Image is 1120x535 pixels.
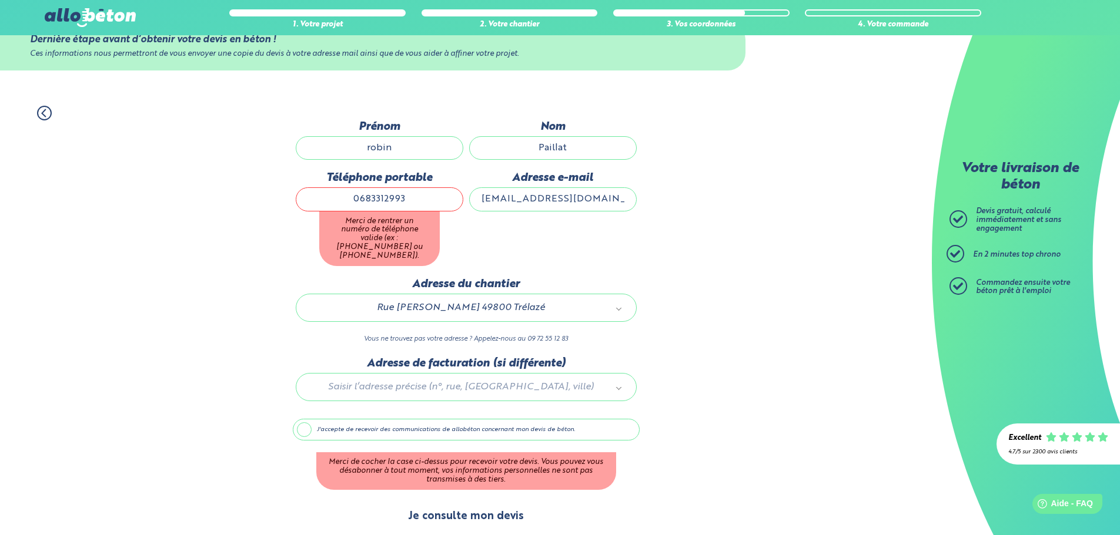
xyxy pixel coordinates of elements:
[296,278,637,291] label: Adresse du chantier
[422,21,598,29] div: 2. Votre chantier
[1015,489,1107,522] iframe: Help widget launcher
[319,211,440,267] div: Merci de rentrer un numéro de téléphone valide (ex : [PHONE_NUMBER] ou [PHONE_NUMBER]).
[296,136,463,160] input: Quel est votre prénom ?
[308,300,624,315] a: Rue [PERSON_NAME] 49800 Trélazé
[296,171,463,184] label: Téléphone portable
[469,136,637,160] input: Quel est votre nom de famille ?
[30,50,716,59] div: Ces informations nous permettront de vous envoyer une copie du devis à votre adresse mail ainsi q...
[293,419,640,441] label: J'accepte de recevoir des communications de allobéton concernant mon devis de béton.
[229,21,406,29] div: 1. Votre projet
[296,334,637,345] p: Vous ne trouvez pas votre adresse ? Appelez-nous au 09 72 55 12 83
[313,300,609,315] span: Rue [PERSON_NAME] 49800 Trélazé
[296,120,463,133] label: Prénom
[613,21,790,29] div: 3. Vos coordonnées
[469,187,637,211] input: ex : contact@allobeton.fr
[45,8,135,27] img: allobéton
[396,502,536,531] button: Je consulte mon devis
[30,34,716,45] div: Dernière étape avant d’obtenir votre devis en béton !
[316,452,616,490] div: Merci de cocher la case ci-dessus pour recevoir votre devis. Vous pouvez vous désabonner à tout m...
[469,171,637,184] label: Adresse e-mail
[805,21,981,29] div: 4. Votre commande
[296,187,463,211] input: ex : 0642930817
[469,120,637,133] label: Nom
